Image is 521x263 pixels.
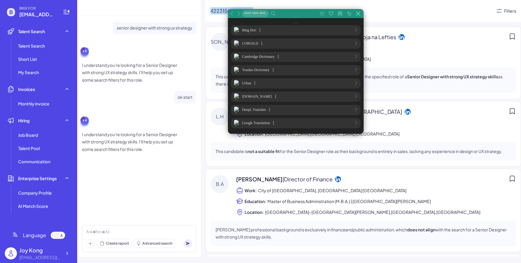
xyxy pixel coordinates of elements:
span: Invoices [18,86,35,92]
span: Company Profile [18,190,52,196]
span: 422315605 results [210,8,253,14]
p: I understand you're looking for a Senior Designer with strong UX strategy skills. I'll help you s... [82,131,185,153]
strong: does not align [407,227,435,232]
span: Language [23,232,46,239]
span: Work: [245,187,257,193]
span: BRIX FOR [19,6,55,11]
span: Communication [18,158,50,164]
strong: not a suitable fit [248,149,280,154]
span: joy@joinbrix.com [19,11,55,18]
div: L.H [211,108,229,126]
p: ok start [178,93,192,101]
span: Talent Search [18,43,45,49]
span: Enterprise Settings [18,175,57,181]
div: Filters [504,8,516,14]
div: Joy Kong [19,246,62,254]
p: This candidate is for the Senior Designer role as their background is entirely in sales, lacking ... [216,148,502,155]
p: [PERSON_NAME] professional background is exclusively in and , which with the search for a Senior ... [216,226,511,240]
span: | Director of Finance [283,176,333,183]
span: Location: [245,209,264,215]
span: [GEOGRAPHIC_DATA]–[GEOGRAPHIC_DATA][PERSON_NAME],[GEOGRAPHIC_DATA],[GEOGRAPHIC_DATA] [265,208,480,216]
span: Short List [18,56,37,62]
span: Advanced search [142,241,172,246]
p: senior designer with strong ux strategy [117,24,192,32]
strong: Senior Designer with strong UX strategy skills [407,74,498,79]
div: B.A [211,175,229,193]
span: [PERSON_NAME] [236,175,333,183]
span: Create report [106,241,129,246]
span: Talent Search [18,28,45,34]
em: finance [330,227,345,232]
span: City of [GEOGRAPHIC_DATA], [GEOGRAPHIC_DATA] [GEOGRAPHIC_DATA] [258,187,406,194]
div: joy@joinbrix.com [19,254,62,261]
span: Hiring [18,117,30,124]
p: This candidate, with their background as a store manager, with the specified role of a as there i... [216,73,511,87]
em: public administration [353,227,394,232]
span: Job Board [18,132,38,138]
img: user_logo.png [5,247,17,259]
p: I understand you're looking for a Senior Designer with strong UX strategy skills. I'll help you s... [82,61,185,84]
span: Monthly invoice [18,101,49,107]
span: Talent Pool [18,145,40,151]
span: Master of Business Administration (M.B.A.) | [GEOGRAPHIC_DATA][PERSON_NAME] [267,198,431,205]
span: Location: [245,131,264,137]
span: AI Match Score [18,203,48,209]
span: [GEOGRAPHIC_DATA],[GEOGRAPHIC_DATA],[GEOGRAPHIC_DATA] [265,130,399,137]
div: [PERSON_NAME] [211,33,229,51]
span: Education: [245,198,266,204]
span: My Search [18,69,39,75]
